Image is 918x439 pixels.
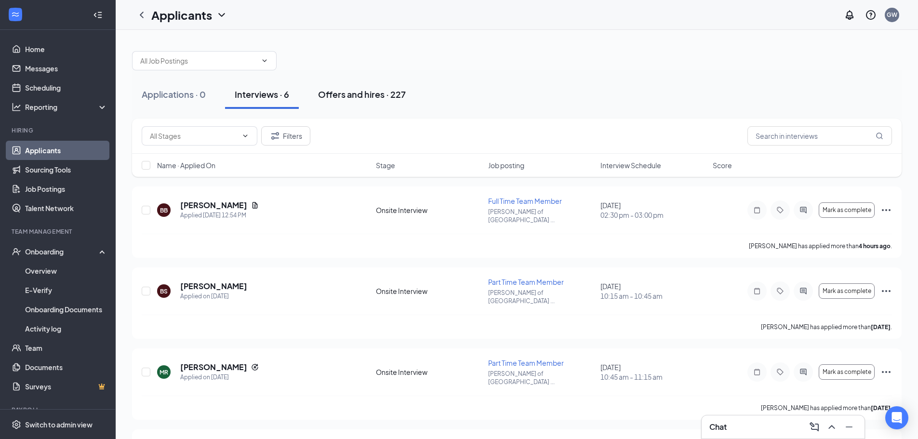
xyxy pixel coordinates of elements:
[25,160,107,179] a: Sourcing Tools
[819,364,875,380] button: Mark as complete
[880,285,892,297] svg: Ellipses
[142,88,206,100] div: Applications · 0
[809,421,820,433] svg: ComposeMessage
[251,363,259,371] svg: Reapply
[885,406,908,429] div: Open Intercom Messenger
[488,370,595,386] p: [PERSON_NAME] of [GEOGRAPHIC_DATA] ...
[774,206,786,214] svg: Tag
[140,55,257,66] input: All Job Postings
[180,211,259,220] div: Applied [DATE] 12:54 PM
[25,420,93,429] div: Switch to admin view
[488,197,562,205] span: Full Time Team Member
[871,404,891,412] b: [DATE]
[823,207,871,213] span: Mark as complete
[235,88,289,100] div: Interviews · 6
[25,280,107,300] a: E-Verify
[751,368,763,376] svg: Note
[600,362,707,382] div: [DATE]
[747,126,892,146] input: Search in interviews
[376,160,395,170] span: Stage
[600,200,707,220] div: [DATE]
[488,278,564,286] span: Part Time Team Member
[12,406,106,414] div: Payroll
[25,319,107,338] a: Activity log
[798,287,809,295] svg: ActiveChat
[25,261,107,280] a: Overview
[823,369,871,375] span: Mark as complete
[180,292,247,301] div: Applied on [DATE]
[25,179,107,199] a: Job Postings
[151,7,212,23] h1: Applicants
[709,422,727,432] h3: Chat
[876,132,883,140] svg: MagnifyingGlass
[488,160,524,170] span: Job posting
[713,160,732,170] span: Score
[376,205,482,215] div: Onsite Interview
[600,291,707,301] span: 10:15 am - 10:45 am
[819,283,875,299] button: Mark as complete
[600,372,707,382] span: 10:45 am - 11:15 am
[376,367,482,377] div: Onsite Interview
[25,300,107,319] a: Onboarding Documents
[807,419,822,435] button: ComposeMessage
[865,9,877,21] svg: QuestionInfo
[843,421,855,433] svg: Minimize
[871,323,891,331] b: [DATE]
[761,404,892,412] p: [PERSON_NAME] has applied more than .
[25,338,107,358] a: Team
[150,131,238,141] input: All Stages
[600,281,707,301] div: [DATE]
[859,242,891,250] b: 4 hours ago
[11,10,20,19] svg: WorkstreamLogo
[819,202,875,218] button: Mark as complete
[25,59,107,78] a: Messages
[25,141,107,160] a: Applicants
[887,11,897,19] div: GW
[12,227,106,236] div: Team Management
[241,132,249,140] svg: ChevronDown
[488,208,595,224] p: [PERSON_NAME] of [GEOGRAPHIC_DATA] ...
[376,286,482,296] div: Onsite Interview
[25,247,99,256] div: Onboarding
[824,419,839,435] button: ChevronUp
[25,358,107,377] a: Documents
[841,419,857,435] button: Minimize
[798,206,809,214] svg: ActiveChat
[12,102,21,112] svg: Analysis
[318,88,406,100] div: Offers and hires · 227
[180,362,247,372] h5: [PERSON_NAME]
[826,421,838,433] svg: ChevronUp
[25,199,107,218] a: Talent Network
[25,102,108,112] div: Reporting
[261,57,268,65] svg: ChevronDown
[880,366,892,378] svg: Ellipses
[269,130,281,142] svg: Filter
[600,210,707,220] span: 02:30 pm - 03:00 pm
[880,204,892,216] svg: Ellipses
[600,160,661,170] span: Interview Schedule
[488,289,595,305] p: [PERSON_NAME] of [GEOGRAPHIC_DATA] ...
[823,288,871,294] span: Mark as complete
[160,287,168,295] div: BS
[12,420,21,429] svg: Settings
[751,287,763,295] svg: Note
[749,242,892,250] p: [PERSON_NAME] has applied more than .
[136,9,147,21] svg: ChevronLeft
[12,247,21,256] svg: UserCheck
[774,368,786,376] svg: Tag
[751,206,763,214] svg: Note
[160,206,168,214] div: BB
[93,10,103,20] svg: Collapse
[216,9,227,21] svg: ChevronDown
[761,323,892,331] p: [PERSON_NAME] has applied more than .
[798,368,809,376] svg: ActiveChat
[25,40,107,59] a: Home
[157,160,215,170] span: Name · Applied On
[180,372,259,382] div: Applied on [DATE]
[25,78,107,97] a: Scheduling
[25,377,107,396] a: SurveysCrown
[180,200,247,211] h5: [PERSON_NAME]
[12,126,106,134] div: Hiring
[261,126,310,146] button: Filter Filters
